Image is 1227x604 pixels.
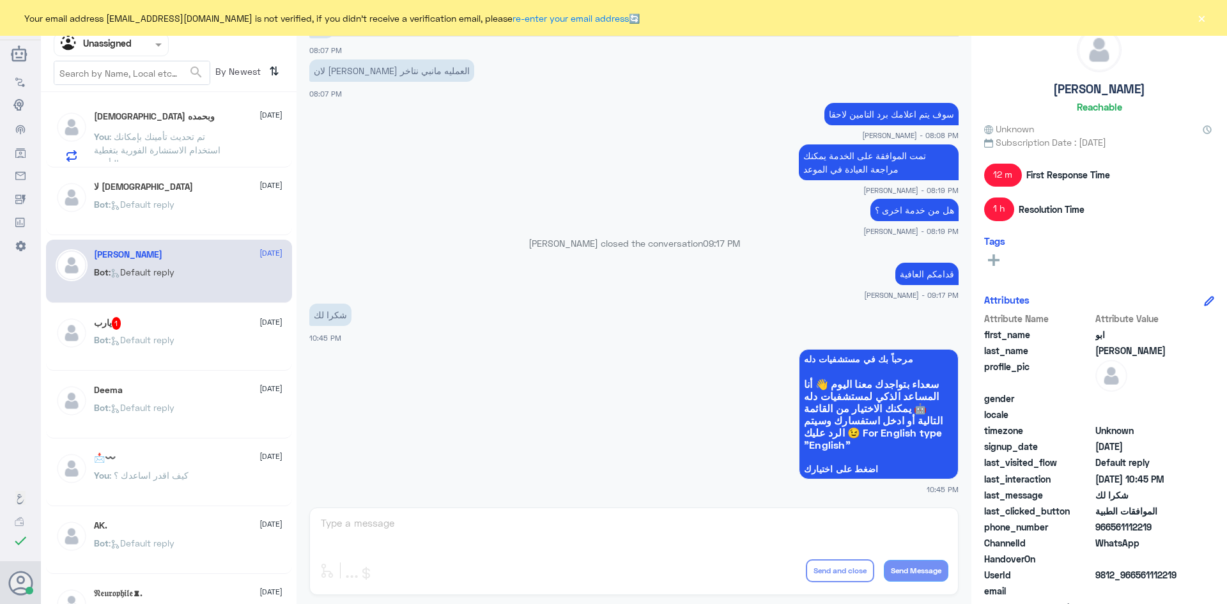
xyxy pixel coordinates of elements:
span: : Default reply [109,402,174,413]
span: [DATE] [259,180,282,191]
span: null [1095,552,1188,566]
button: search [189,62,204,83]
span: : Default reply [109,334,174,345]
span: ابو [1095,328,1188,341]
span: signup_date [984,440,1093,453]
span: [PERSON_NAME] - 08:19 PM [863,185,959,196]
h5: Deema [94,385,123,396]
span: HandoverOn [984,552,1093,566]
span: Subscription Date : [DATE] [984,136,1214,149]
span: Unknown [1095,424,1188,437]
span: You [94,470,109,481]
h5: AK. [94,520,107,531]
span: : تم تحديث تأمينك بإمكانك استخدام الاستشارة الفورية بتغطية التأمين [94,131,220,169]
h6: Tags [984,235,1005,247]
p: 25/8/2025, 10:45 PM [309,304,351,326]
span: الموافقات الطبية [1095,504,1188,518]
img: defaultAdmin.png [1077,28,1121,72]
span: locale [984,408,1093,421]
span: 1 [112,317,121,330]
span: 10:45 PM [927,484,959,495]
span: Resolution Time [1019,203,1084,216]
span: [PERSON_NAME] - 09:17 PM [864,290,959,300]
button: × [1195,12,1208,24]
h5: سبحان الله وبحمده [94,111,215,122]
span: : كيف اقدر اساعدك ؟ [109,470,189,481]
span: null [1095,392,1188,405]
i: ⇅ [269,61,279,82]
span: Attribute Value [1095,312,1188,325]
span: timezone [984,424,1093,437]
span: 2025-08-25T16:54:08.916Z [1095,440,1188,453]
span: 9812_966561112219 [1095,568,1188,582]
img: defaultAdmin.png [56,385,88,417]
span: last_message [984,488,1093,502]
span: phone_number [984,520,1093,534]
span: 08:07 PM [309,46,342,54]
span: last_visited_flow [984,456,1093,469]
span: email [984,584,1093,598]
p: [PERSON_NAME] closed the conversation [309,236,959,250]
img: defaultAdmin.png [56,182,88,213]
span: [DATE] [259,316,282,328]
span: [DATE] [259,383,282,394]
span: 12 m [984,164,1022,187]
span: Bot [94,402,109,413]
a: re-enter your email address [513,13,629,24]
span: last_name [984,344,1093,357]
span: UserId [984,568,1093,582]
h5: ابو عبدالله [94,249,162,260]
span: last_clicked_button [984,504,1093,518]
span: عبدالله [1095,344,1188,357]
span: 09:17 PM [703,238,740,249]
span: ChannelId [984,536,1093,550]
h5: 📩〰️ [94,453,116,463]
span: 2025-08-25T19:45:30.197Z [1095,472,1188,486]
p: 25/8/2025, 9:17 PM [895,263,959,285]
img: defaultAdmin.png [1095,360,1127,392]
span: 2 [1095,536,1188,550]
span: [DATE] [259,247,282,259]
span: : Default reply [109,199,174,210]
h5: يارب [94,317,121,330]
span: [DATE] [259,451,282,462]
span: gender [984,392,1093,405]
img: defaultAdmin.png [56,453,88,484]
h6: Reachable [1077,101,1122,112]
span: [PERSON_NAME] - 08:08 PM [862,130,959,141]
h5: 𝔑𝔢𝔲𝔯𝔬𝔭𝔥𝔦𝔩𝔢♜. [94,588,143,599]
span: [DATE] [259,518,282,530]
img: defaultAdmin.png [56,520,88,552]
span: 966561112219 [1095,520,1188,534]
span: Bot [94,538,109,548]
span: سعداء بتواجدك معنا اليوم 👋 أنا المساعد الذكي لمستشفيات دله 🤖 يمكنك الاختيار من القائمة التالية أو... [804,378,953,451]
span: : Default reply [109,538,174,548]
h6: Attributes [984,294,1030,306]
span: first_name [984,328,1093,341]
button: Avatar [8,571,33,595]
span: Your email address [EMAIL_ADDRESS][DOMAIN_NAME] is not verified, if you didn't receive a verifica... [24,12,640,25]
p: 25/8/2025, 8:07 PM [309,59,474,82]
span: null [1095,584,1188,598]
span: search [189,65,204,80]
span: [PERSON_NAME] - 08:19 PM [863,226,959,236]
p: 25/8/2025, 8:19 PM [870,199,959,221]
button: Send Message [884,560,948,582]
span: : Default reply [109,267,174,277]
h5: [PERSON_NAME] [1053,82,1145,97]
span: 08:07 PM [309,89,342,98]
span: By Newest [210,61,264,86]
span: Unknown [984,122,1034,136]
span: Default reply [1095,456,1188,469]
span: last_interaction [984,472,1093,486]
span: مرحباً بك في مستشفيات دله [804,354,953,364]
span: Bot [94,267,109,277]
span: 10:45 PM [309,334,341,342]
img: defaultAdmin.png [56,111,88,143]
span: You [94,131,109,142]
span: null [1095,408,1188,421]
p: 25/8/2025, 8:19 PM [799,144,959,180]
span: [DATE] [259,109,282,121]
span: 1 h [984,197,1014,221]
span: profile_pic [984,360,1093,389]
